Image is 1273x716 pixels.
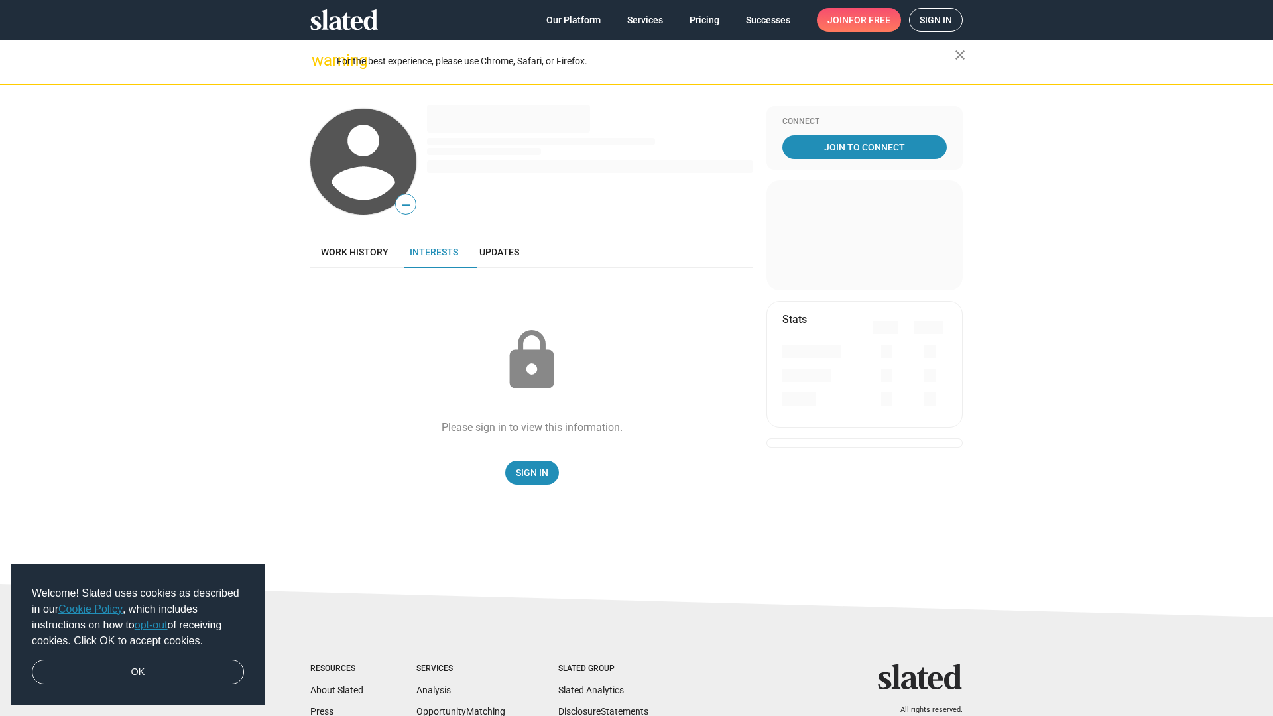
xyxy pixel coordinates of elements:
mat-icon: close [952,47,968,63]
a: Join To Connect [782,135,947,159]
a: Cookie Policy [58,603,123,615]
a: Analysis [416,685,451,695]
mat-icon: lock [499,328,565,394]
div: Slated Group [558,664,648,674]
a: Sign in [909,8,963,32]
span: Our Platform [546,8,601,32]
a: Slated Analytics [558,685,624,695]
span: Pricing [690,8,719,32]
span: Interests [410,247,458,257]
div: Services [416,664,505,674]
a: Successes [735,8,801,32]
a: Work history [310,236,399,268]
span: Work history [321,247,389,257]
div: Please sign in to view this information. [442,420,623,434]
mat-icon: warning [312,52,328,68]
span: — [396,196,416,213]
span: Join To Connect [785,135,944,159]
span: Services [627,8,663,32]
span: Successes [746,8,790,32]
span: for free [849,8,890,32]
div: cookieconsent [11,564,265,706]
span: Sign In [516,461,548,485]
a: Services [617,8,674,32]
div: For the best experience, please use Chrome, Safari, or Firefox. [337,52,955,70]
a: Sign In [505,461,559,485]
div: Resources [310,664,363,674]
a: Updates [469,236,530,268]
mat-card-title: Stats [782,312,807,326]
span: Join [827,8,890,32]
a: Interests [399,236,469,268]
a: About Slated [310,685,363,695]
a: Our Platform [536,8,611,32]
div: Connect [782,117,947,127]
span: Welcome! Slated uses cookies as described in our , which includes instructions on how to of recei... [32,585,244,649]
span: Updates [479,247,519,257]
a: dismiss cookie message [32,660,244,685]
a: opt-out [135,619,168,630]
a: Joinfor free [817,8,901,32]
span: Sign in [920,9,952,31]
a: Pricing [679,8,730,32]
